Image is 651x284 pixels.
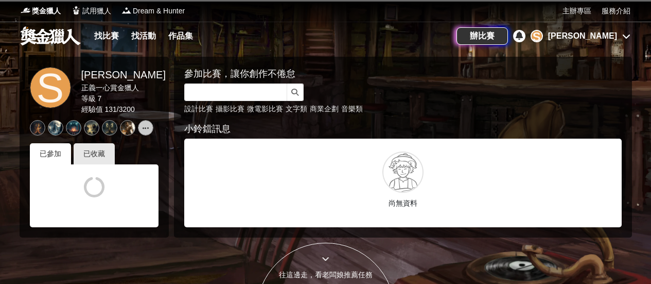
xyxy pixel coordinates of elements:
img: Logo [21,5,31,15]
a: 音樂類 [341,105,363,113]
span: 等級 [81,94,96,103]
a: 找比賽 [90,29,123,43]
a: 微電影比賽 [247,105,283,113]
p: 尚無資料 [192,198,614,209]
a: Logo試用獵人 [71,6,111,16]
div: 已收藏 [74,143,115,164]
div: [PERSON_NAME] [548,30,617,42]
img: Logo [71,5,81,15]
div: 已參加 [30,143,71,164]
a: 辦比賽 [456,27,508,45]
span: 獎金獵人 [32,6,61,16]
span: 7 [97,94,101,103]
a: 設計比賽 [184,105,213,113]
span: 131 / 3200 [104,105,134,113]
a: Logo獎金獵人 [21,6,61,16]
a: S [30,67,71,108]
span: Dream & Hunter [133,6,185,16]
a: 商業企劃 [310,105,339,113]
div: 小鈴鐺訊息 [184,122,622,136]
span: 試用獵人 [82,6,111,16]
span: 經驗值 [81,105,103,113]
div: 參加比賽，讓你創作不倦怠 [184,67,622,81]
img: Logo [121,5,132,15]
a: 服務介紹 [602,6,630,16]
div: 正義一心賞金獵人 [81,82,166,93]
a: 主辦專區 [562,6,591,16]
a: 攝影比賽 [216,105,244,113]
div: [PERSON_NAME] [81,67,166,82]
div: 往這邊走，看老闆娘推薦任務 [257,270,395,280]
a: LogoDream & Hunter [121,6,185,16]
a: 文字類 [286,105,307,113]
div: S [531,30,543,42]
a: 作品集 [164,29,197,43]
a: 找活動 [127,29,160,43]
